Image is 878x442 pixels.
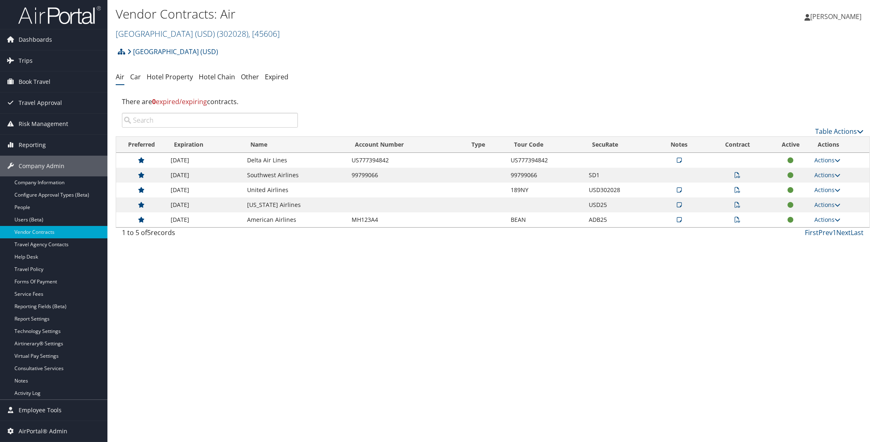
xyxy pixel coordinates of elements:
td: USD25 [585,197,654,212]
span: Book Travel [19,71,50,92]
span: 5 [147,228,151,237]
a: Actions [814,216,840,223]
th: Name: activate to sort column ascending [243,137,347,153]
td: 99799066 [347,168,464,183]
td: [DATE] [167,153,243,168]
a: Hotel Chain [199,72,235,81]
td: ADB25 [585,212,654,227]
th: Preferred: activate to sort column ascending [116,137,167,153]
td: [DATE] [167,183,243,197]
span: Dashboards [19,29,52,50]
td: 99799066 [507,168,585,183]
td: [DATE] [167,212,243,227]
td: MH123A4 [347,212,464,227]
td: US777394842 [507,153,585,168]
a: Next [836,228,851,237]
th: Expiration: activate to sort column descending [167,137,243,153]
a: Actions [814,171,840,179]
td: United Airlines [243,183,347,197]
span: , [ 45606 ] [248,28,280,39]
a: Hotel Property [147,72,193,81]
h1: Vendor Contracts: Air [116,5,619,23]
span: expired/expiring [152,97,207,106]
td: Delta Air Lines [243,153,347,168]
a: [GEOGRAPHIC_DATA] (USD) [127,43,218,60]
a: 1 [833,228,836,237]
th: Type: activate to sort column ascending [464,137,507,153]
span: Reporting [19,135,46,155]
a: Car [130,72,141,81]
div: 1 to 5 of records [122,228,298,242]
span: ( 302028 ) [217,28,248,39]
span: [PERSON_NAME] [810,12,861,21]
a: Actions [814,186,840,194]
td: US777394842 [347,153,464,168]
div: There are contracts. [116,90,870,113]
td: BEAN [507,212,585,227]
input: Search [122,113,298,128]
td: [DATE] [167,197,243,212]
td: American Airlines [243,212,347,227]
th: Notes: activate to sort column ascending [654,137,704,153]
a: [GEOGRAPHIC_DATA] (USD) [116,28,280,39]
th: Active: activate to sort column ascending [771,137,810,153]
a: [PERSON_NAME] [804,4,870,29]
span: Risk Management [19,114,68,134]
a: Actions [814,201,840,209]
th: Actions [810,137,869,153]
a: Table Actions [815,127,864,136]
a: Other [241,72,259,81]
th: Account Number: activate to sort column ascending [347,137,464,153]
a: Air [116,72,124,81]
a: Expired [265,72,288,81]
td: 189NY [507,183,585,197]
span: Employee Tools [19,400,62,421]
td: SD1 [585,168,654,183]
th: Contract: activate to sort column ascending [704,137,771,153]
a: Actions [814,156,840,164]
img: airportal-logo.png [18,5,101,25]
th: SecuRate: activate to sort column ascending [585,137,654,153]
td: Southwest Airlines [243,168,347,183]
strong: 0 [152,97,156,106]
td: [US_STATE] Airlines [243,197,347,212]
th: Tour Code: activate to sort column ascending [507,137,585,153]
span: AirPortal® Admin [19,421,67,442]
td: [DATE] [167,168,243,183]
td: USD302028 [585,183,654,197]
span: Company Admin [19,156,64,176]
a: Prev [819,228,833,237]
a: Last [851,228,864,237]
span: Trips [19,50,33,71]
span: Travel Approval [19,93,62,113]
a: First [805,228,819,237]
